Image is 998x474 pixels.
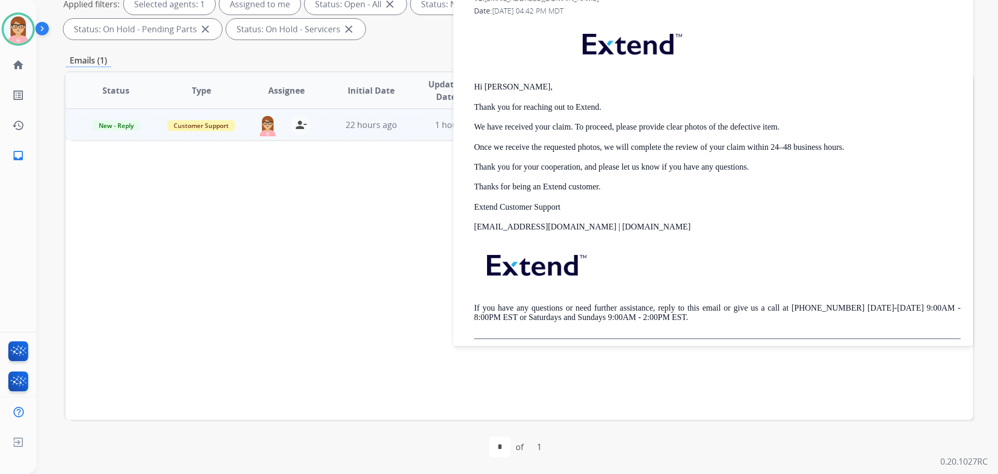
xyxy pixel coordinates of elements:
p: Once we receive the requested photos, we will complete the review of your claim within 24–48 busi... [474,143,961,152]
mat-icon: history [12,119,24,132]
p: Extend Customer Support [474,202,961,212]
span: Status [102,84,129,97]
img: extend.png [570,21,692,62]
img: agent-avatar [257,114,278,136]
img: extend.png [474,242,597,284]
mat-icon: close [199,23,212,35]
span: Customer Support [167,120,235,131]
span: New - Reply [93,120,140,131]
span: Assignee [268,84,305,97]
div: Date: [474,6,961,16]
mat-icon: home [12,59,24,71]
p: Thank you for reaching out to Extend. [474,103,961,112]
span: [DATE] 04:42 PM MDT [492,6,563,16]
div: 1 [529,437,550,457]
p: We have received your claim. To proceed, please provide clear photos of the defective item. [474,122,961,132]
p: Thank you for your cooperation, and please let us know if you have any questions. [474,162,961,172]
span: 22 hours ago [346,119,397,131]
p: Emails (1) [65,54,111,67]
div: Status: On Hold - Servicers [226,19,365,40]
p: Hi [PERSON_NAME], [474,82,961,92]
p: 0.20.1027RC [940,455,988,468]
mat-icon: person_remove [295,119,307,131]
p: [EMAIL_ADDRESS][DOMAIN_NAME] | [DOMAIN_NAME] [474,222,961,232]
span: Initial Date [348,84,395,97]
mat-icon: list_alt [12,89,24,101]
mat-icon: close [343,23,355,35]
img: avatar [4,15,33,44]
div: of [516,441,523,453]
mat-icon: inbox [12,149,24,162]
span: Updated Date [423,78,470,103]
span: 1 hour ago [435,119,478,131]
p: If you have any questions or need further assistance, reply to this email or give us a call at [P... [474,303,961,323]
p: Thanks for being an Extend customer. [474,182,961,191]
div: Status: On Hold - Pending Parts [63,19,222,40]
span: Type [192,84,211,97]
